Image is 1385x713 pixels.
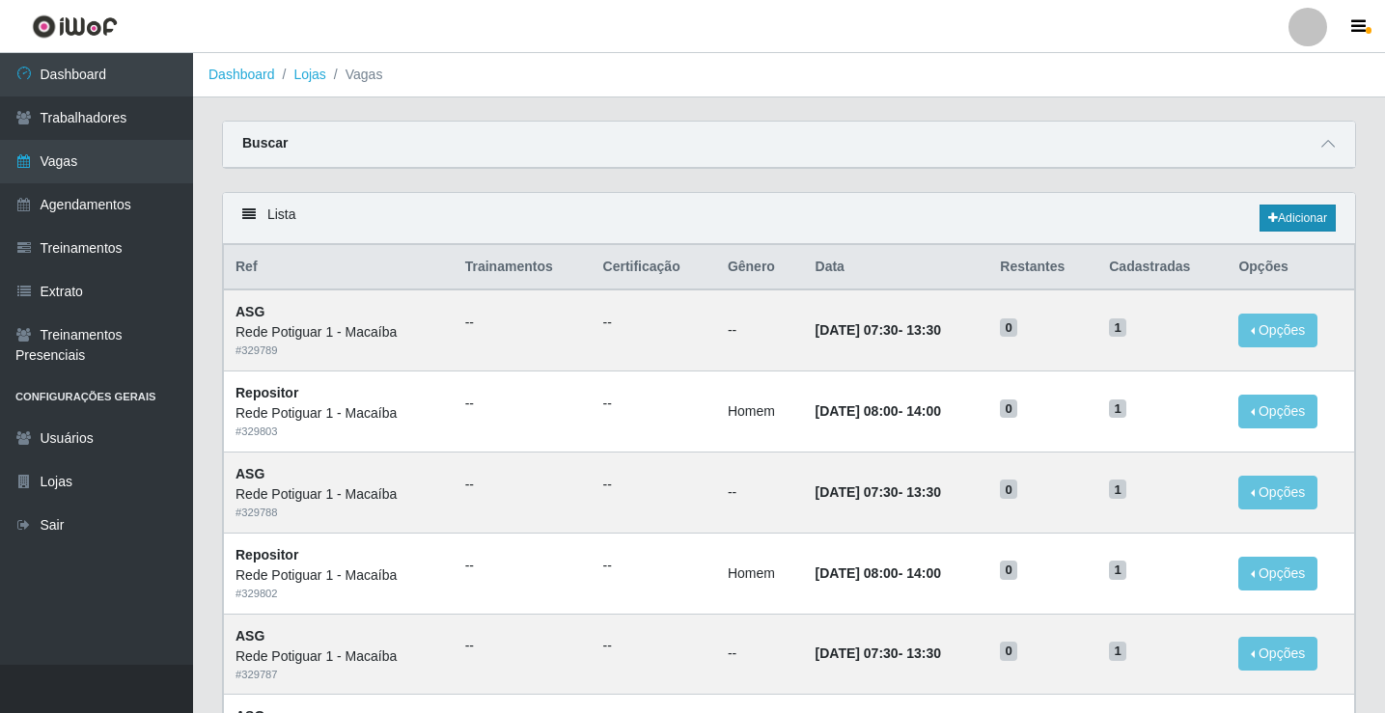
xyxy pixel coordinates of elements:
li: Vagas [326,65,383,85]
time: 13:30 [906,484,941,500]
button: Opções [1238,395,1317,428]
time: 14:00 [906,403,941,419]
strong: ASG [235,628,264,644]
time: [DATE] 07:30 [816,484,899,500]
div: Rede Potiguar 1 - Macaíba [235,646,442,667]
span: 0 [1000,561,1017,580]
a: Lojas [293,67,325,82]
ul: -- [603,394,705,414]
button: Opções [1238,557,1317,590]
th: Trainamentos [454,245,592,290]
div: # 329788 [235,505,442,521]
div: Rede Potiguar 1 - Macaíba [235,565,442,586]
strong: Buscar [242,135,288,151]
ul: -- [603,313,705,333]
strong: - [816,565,941,581]
td: -- [716,452,804,533]
ul: -- [465,556,580,576]
ul: -- [465,475,580,495]
span: 1 [1109,642,1126,661]
strong: - [816,403,941,419]
span: 1 [1109,561,1126,580]
ul: -- [465,394,580,414]
strong: Repositor [235,547,298,562]
div: # 329803 [235,424,442,440]
ul: -- [603,556,705,576]
th: Certificação [592,245,716,290]
time: [DATE] 08:00 [816,565,899,581]
strong: - [816,645,941,661]
img: CoreUI Logo [32,14,118,39]
span: 0 [1000,318,1017,338]
button: Opções [1238,476,1317,509]
time: [DATE] 07:30 [816,645,899,661]
div: # 329802 [235,586,442,602]
span: 1 [1109,480,1126,499]
span: 1 [1109,318,1126,338]
strong: ASG [235,304,264,319]
th: Opções [1227,245,1354,290]
th: Restantes [988,245,1097,290]
th: Ref [224,245,454,290]
span: 0 [1000,480,1017,499]
time: 13:30 [906,645,941,661]
ul: -- [465,636,580,656]
div: # 329787 [235,667,442,683]
td: -- [716,614,804,695]
th: Data [804,245,989,290]
span: 0 [1000,642,1017,661]
div: Lista [223,193,1355,244]
div: Rede Potiguar 1 - Macaíba [235,403,442,424]
time: [DATE] 07:30 [816,322,899,338]
strong: - [816,322,941,338]
nav: breadcrumb [193,53,1385,97]
ul: -- [465,313,580,333]
span: 0 [1000,399,1017,419]
div: Rede Potiguar 1 - Macaíba [235,322,442,343]
time: [DATE] 08:00 [816,403,899,419]
a: Dashboard [208,67,275,82]
th: Gênero [716,245,804,290]
td: -- [716,289,804,370]
strong: ASG [235,466,264,481]
time: 13:30 [906,322,941,338]
time: 14:00 [906,565,941,581]
span: 1 [1109,399,1126,419]
ul: -- [603,636,705,656]
strong: - [816,484,941,500]
div: Rede Potiguar 1 - Macaíba [235,484,442,505]
button: Opções [1238,314,1317,347]
button: Opções [1238,637,1317,671]
strong: Repositor [235,385,298,400]
td: Homem [716,533,804,614]
a: Adicionar [1260,205,1336,232]
div: # 329789 [235,343,442,359]
th: Cadastradas [1097,245,1227,290]
td: Homem [716,371,804,452]
ul: -- [603,475,705,495]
